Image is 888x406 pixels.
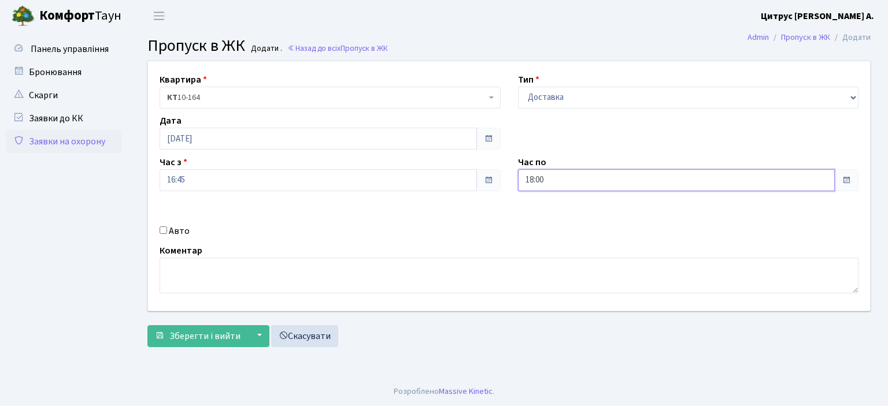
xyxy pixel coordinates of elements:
a: Massive Kinetic [439,385,493,397]
div: Розроблено . [394,385,494,398]
span: Пропуск в ЖК [341,43,388,54]
label: Час по [518,155,546,169]
b: Комфорт [39,6,95,25]
span: Таун [39,6,121,26]
b: Цитрус [PERSON_NAME] А. [761,10,874,23]
label: Дата [160,114,182,128]
span: <b>КТ</b>&nbsp;&nbsp;&nbsp;&nbsp;10-164 [167,92,486,103]
a: Цитрус [PERSON_NAME] А. [761,9,874,23]
a: Назад до всіхПропуск в ЖК [287,43,388,54]
a: Панель управління [6,38,121,61]
button: Зберегти і вийти [147,325,248,347]
button: Переключити навігацію [145,6,173,25]
a: Admin [748,31,769,43]
span: Пропуск в ЖК [147,34,245,57]
label: Тип [518,73,539,87]
img: logo.png [12,5,35,28]
b: КТ [167,92,177,103]
small: Додати . [249,44,282,54]
span: <b>КТ</b>&nbsp;&nbsp;&nbsp;&nbsp;10-164 [160,87,501,109]
a: Пропуск в ЖК [781,31,830,43]
nav: breadcrumb [730,25,888,50]
span: Панель управління [31,43,109,55]
span: Зберегти і вийти [169,330,240,342]
a: Скасувати [271,325,338,347]
label: Авто [169,224,190,238]
a: Заявки до КК [6,107,121,130]
li: Додати [830,31,871,44]
label: Коментар [160,244,202,258]
a: Скарги [6,84,121,107]
label: Час з [160,155,187,169]
a: Бронювання [6,61,121,84]
label: Квартира [160,73,207,87]
a: Заявки на охорону [6,130,121,153]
